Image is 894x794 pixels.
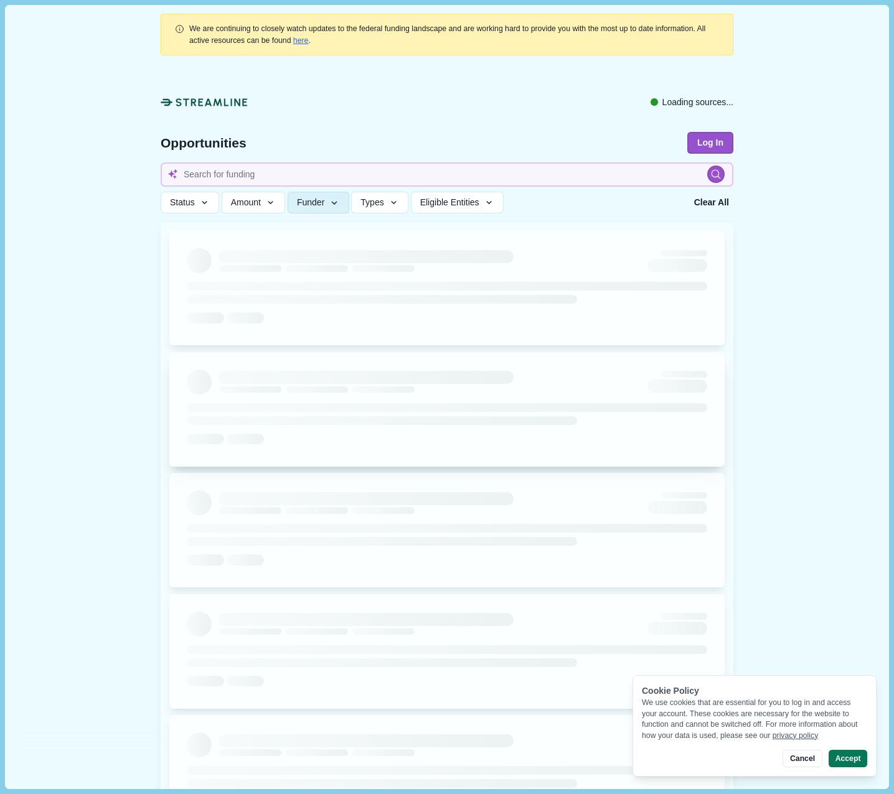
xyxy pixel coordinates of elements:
span: Funder [297,197,324,208]
input: Search for funding [161,162,733,187]
span: Cookie Policy [642,686,699,696]
span: Amount [231,197,261,208]
div: We use cookies that are essential for you to log in and access your account. These cookies are ne... [642,698,867,741]
button: Amount [222,192,286,213]
button: Cancel [783,750,822,767]
span: Loading sources... [662,96,733,109]
div: . [189,23,720,46]
span: Opportunities [161,136,247,149]
button: Clear All [690,192,733,213]
span: Eligible Entities [420,197,479,208]
button: Status [161,192,219,213]
span: We are continuing to closely watch updates to the federal funding landscape and are working hard ... [189,24,705,44]
button: Eligible Entities [411,192,504,213]
span: Types [360,197,383,208]
span: Status [170,197,195,208]
button: Accept [829,750,867,767]
a: here [293,36,309,45]
button: Types [351,192,408,213]
button: Funder [288,192,349,213]
a: privacy policy [773,731,819,740]
button: Log In [687,132,733,154]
